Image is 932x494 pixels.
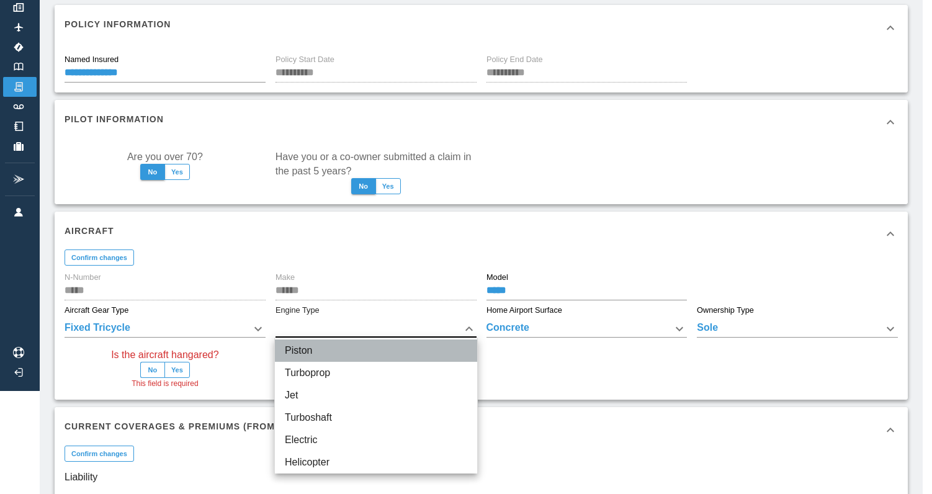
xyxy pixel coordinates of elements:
[275,339,477,362] li: Piston
[275,406,477,429] li: Turboshaft
[275,451,477,474] li: Helicopter
[275,429,477,451] li: Electric
[275,384,477,406] li: Jet
[275,362,477,384] li: Turboprop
